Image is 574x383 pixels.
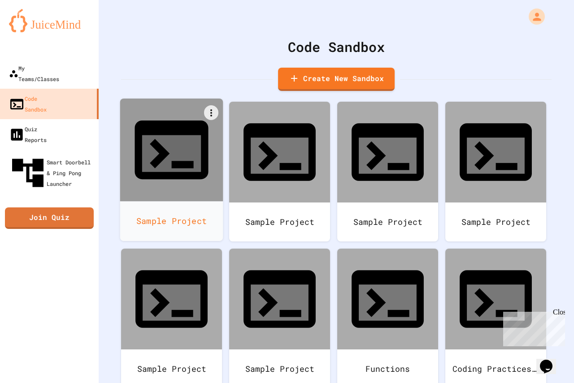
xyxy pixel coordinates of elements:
div: Sample Project [337,202,438,241]
div: Sample Project [445,202,546,241]
div: Sample Project [120,201,223,241]
div: My Teams/Classes [9,63,59,84]
div: Code Sandbox [9,93,47,115]
div: My Account [519,6,547,27]
a: Join Quiz [5,207,94,229]
img: logo-orange.svg [9,9,90,32]
div: Chat with us now!Close [4,4,62,57]
iframe: chat widget [536,347,565,374]
div: Code Sandbox [121,37,552,57]
div: Smart Doorbell & Ping Pong Launcher [9,154,95,192]
a: Sample Project [337,102,438,241]
div: Quiz Reports [9,124,47,145]
a: Sample Project [120,99,223,241]
a: Create New Sandbox [278,68,395,91]
a: Sample Project [445,102,546,241]
a: Sample Project [229,102,330,241]
div: Sample Project [229,202,330,241]
iframe: chat widget [500,308,565,346]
